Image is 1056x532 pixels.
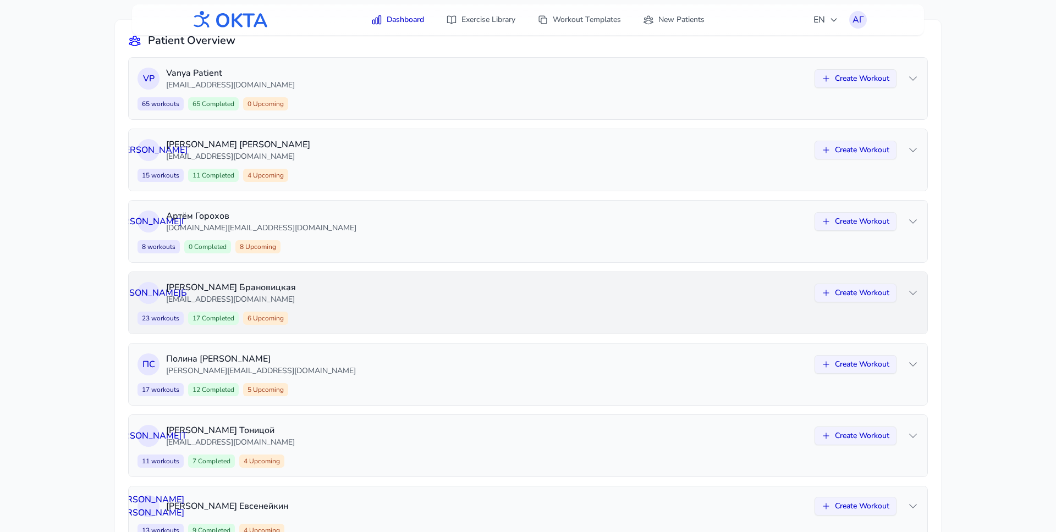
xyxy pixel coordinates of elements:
span: Completed [196,457,230,465]
button: Create Workout [815,497,897,516]
span: Completed [200,314,234,323]
p: [EMAIL_ADDRESS][DOMAIN_NAME] [166,151,808,162]
p: [DOMAIN_NAME][EMAIL_ADDRESS][DOMAIN_NAME] [166,223,808,234]
h2: Patient Overview [148,33,235,48]
a: Exercise Library [439,10,522,30]
p: [PERSON_NAME] [PERSON_NAME] [166,138,808,151]
span: workouts [150,457,179,465]
a: New Patients [636,10,711,30]
span: 12 [188,383,239,396]
span: 11 [137,455,184,468]
span: workouts [150,385,179,394]
p: [PERSON_NAME] Евсенейкин [166,500,808,513]
p: [PERSON_NAME] Брановицкая [166,281,808,294]
span: 65 [137,97,184,110]
span: Completed [200,385,234,394]
span: 8 [137,240,180,253]
span: 4 [243,169,288,182]
p: [EMAIL_ADDRESS][DOMAIN_NAME] [166,437,808,448]
button: EN [807,9,845,31]
img: OKTA logo [189,5,268,34]
span: 4 [239,455,284,468]
span: Completed [193,242,227,251]
span: П С [142,358,155,371]
span: 65 [188,97,239,110]
a: Dashboard [365,10,431,30]
span: 6 [243,312,288,325]
p: Полина [PERSON_NAME] [166,352,808,365]
span: О [PERSON_NAME] [110,143,188,157]
span: 15 [137,169,184,182]
span: Upcoming [251,99,284,108]
p: [EMAIL_ADDRESS][DOMAIN_NAME] [166,80,808,91]
span: workouts [150,171,179,180]
button: Create Workout [815,426,897,445]
span: [PERSON_NAME] [PERSON_NAME] [113,493,184,519]
span: EN [813,13,838,26]
span: 8 [235,240,280,253]
p: Артём Горохов [166,209,808,223]
span: 11 [188,169,239,182]
span: Upcoming [251,314,284,323]
span: [PERSON_NAME] Г [111,215,186,228]
span: Completed [200,99,234,108]
span: Upcoming [244,242,276,251]
a: Workout Templates [531,10,628,30]
button: Create Workout [815,212,897,231]
span: workouts [150,314,179,323]
span: 0 [184,240,231,253]
p: Vanya Patient [166,66,808,80]
span: Upcoming [251,171,284,180]
span: Upcoming [248,457,280,465]
span: 7 [188,455,235,468]
p: [PERSON_NAME][EMAIL_ADDRESS][DOMAIN_NAME] [166,365,808,376]
button: Create Workout [815,69,897,88]
span: workouts [146,242,175,251]
span: 0 [243,97,288,110]
span: Upcoming [251,385,284,394]
p: [EMAIL_ADDRESS][DOMAIN_NAME] [166,294,808,305]
span: workouts [150,99,179,108]
span: [PERSON_NAME] Б [110,286,187,300]
button: Create Workout [815,284,897,302]
span: 23 [137,312,184,325]
button: АГ [849,11,867,29]
span: 17 [137,383,184,396]
span: 5 [243,383,288,396]
p: [PERSON_NAME] Тоницой [166,424,808,437]
span: Completed [200,171,234,180]
button: Create Workout [815,355,897,374]
span: 17 [188,312,239,325]
button: Create Workout [815,141,897,159]
span: V P [143,72,155,85]
span: [PERSON_NAME] Т [111,429,187,442]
